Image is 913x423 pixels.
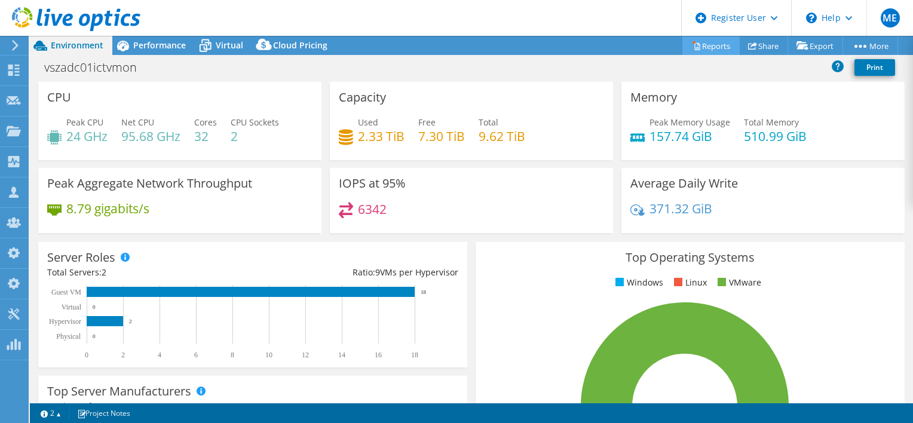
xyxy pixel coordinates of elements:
[39,61,155,74] h1: vszadc01ictvmon
[49,317,81,326] text: Hypervisor
[56,332,81,341] text: Physical
[649,117,730,128] span: Peak Memory Usage
[806,13,817,23] svg: \n
[744,117,799,128] span: Total Memory
[715,276,761,289] li: VMware
[358,130,405,143] h4: 2.33 TiB
[32,406,69,421] a: 2
[630,91,677,104] h3: Memory
[47,251,115,264] h3: Server Roles
[121,117,154,128] span: Net CPU
[273,39,327,51] span: Cloud Pricing
[418,117,436,128] span: Free
[66,202,149,215] h4: 8.79 gigabits/s
[339,177,406,190] h3: IOPS at 95%
[93,304,96,310] text: 0
[62,303,82,311] text: Virtual
[47,177,252,190] h3: Peak Aggregate Network Throughput
[612,276,663,289] li: Windows
[479,130,525,143] h4: 9.62 TiB
[66,130,108,143] h4: 24 GHz
[532,401,556,410] tspan: ESXi 8.0
[788,36,843,55] a: Export
[649,202,712,215] h4: 371.32 GiB
[133,39,186,51] span: Performance
[121,130,180,143] h4: 95.68 GHz
[339,91,386,104] h3: Capacity
[744,130,807,143] h4: 510.99 GiB
[51,39,103,51] span: Environment
[358,117,378,128] span: Used
[51,288,81,296] text: Guest VM
[194,130,217,143] h4: 32
[671,276,707,289] li: Linux
[158,351,161,359] text: 4
[253,266,458,279] div: Ratio: VMs per Hypervisor
[47,91,71,104] h3: CPU
[66,117,103,128] span: Peak CPU
[47,266,253,279] div: Total Servers:
[854,59,895,76] a: Print
[231,351,234,359] text: 8
[47,385,191,398] h3: Top Server Manufacturers
[421,289,427,295] text: 18
[265,351,272,359] text: 10
[358,203,387,216] h4: 6342
[630,177,738,190] h3: Average Daily Write
[129,318,132,324] text: 2
[375,351,382,359] text: 16
[216,39,243,51] span: Virtual
[194,351,198,359] text: 6
[47,400,458,413] h4: Total Manufacturers:
[231,130,279,143] h4: 2
[739,36,788,55] a: Share
[375,266,380,278] span: 9
[124,400,128,412] span: 1
[881,8,900,27] span: ME
[485,251,896,264] h3: Top Operating Systems
[479,117,498,128] span: Total
[102,266,106,278] span: 2
[510,401,532,410] tspan: 100.0%
[842,36,898,55] a: More
[302,351,309,359] text: 12
[649,130,730,143] h4: 157.74 GiB
[338,351,345,359] text: 14
[85,351,88,359] text: 0
[231,117,279,128] span: CPU Sockets
[194,117,217,128] span: Cores
[411,351,418,359] text: 18
[69,406,139,421] a: Project Notes
[121,351,125,359] text: 2
[682,36,740,55] a: Reports
[93,333,96,339] text: 0
[418,130,465,143] h4: 7.30 TiB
